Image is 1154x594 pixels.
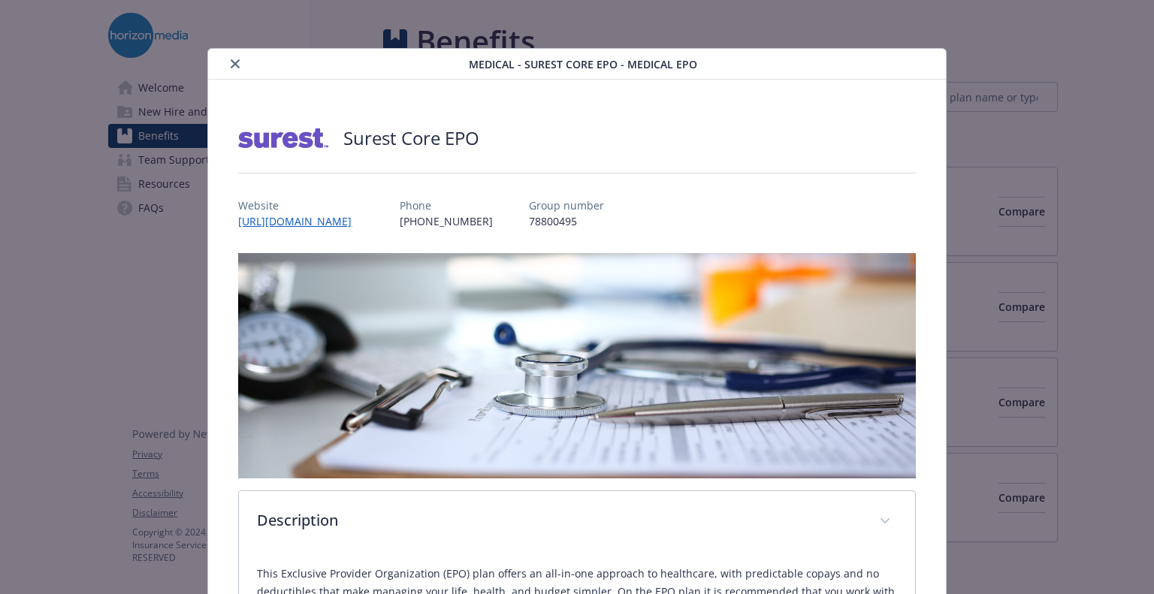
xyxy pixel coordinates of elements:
[400,197,493,213] p: Phone
[400,213,493,229] p: [PHONE_NUMBER]
[257,509,860,532] p: Description
[238,116,328,161] img: Surest
[343,125,479,151] h2: Surest Core EPO
[239,491,914,553] div: Description
[469,56,697,72] span: Medical - Surest Core EPO - Medical EPO
[238,197,364,213] p: Website
[529,213,604,229] p: 78800495
[226,55,244,73] button: close
[529,197,604,213] p: Group number
[238,253,915,478] img: banner
[238,214,364,228] a: [URL][DOMAIN_NAME]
